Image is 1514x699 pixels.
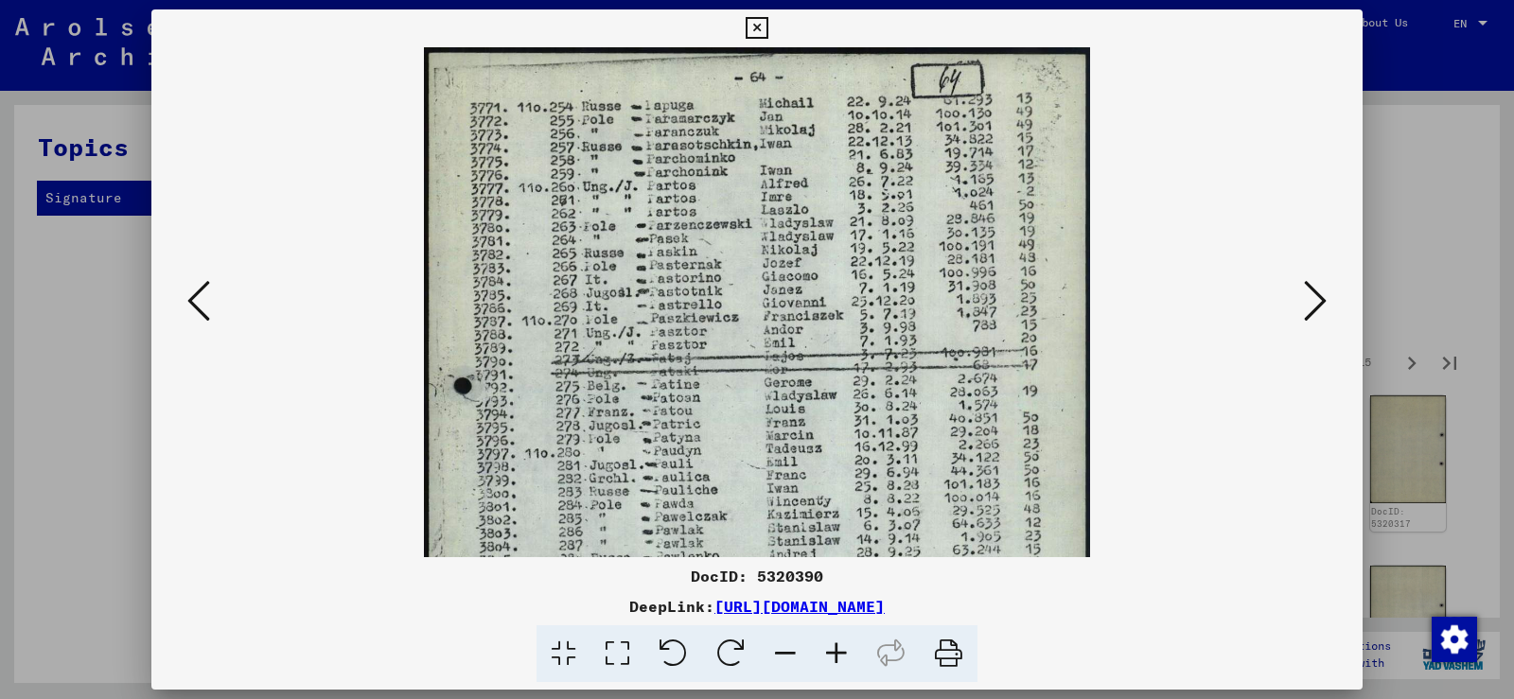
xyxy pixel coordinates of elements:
[151,595,1363,618] div: DeepLink:
[151,565,1363,587] div: DocID: 5320390
[1431,616,1476,661] div: Change consent
[714,597,885,616] a: [URL][DOMAIN_NAME]
[1432,617,1477,662] img: Change consent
